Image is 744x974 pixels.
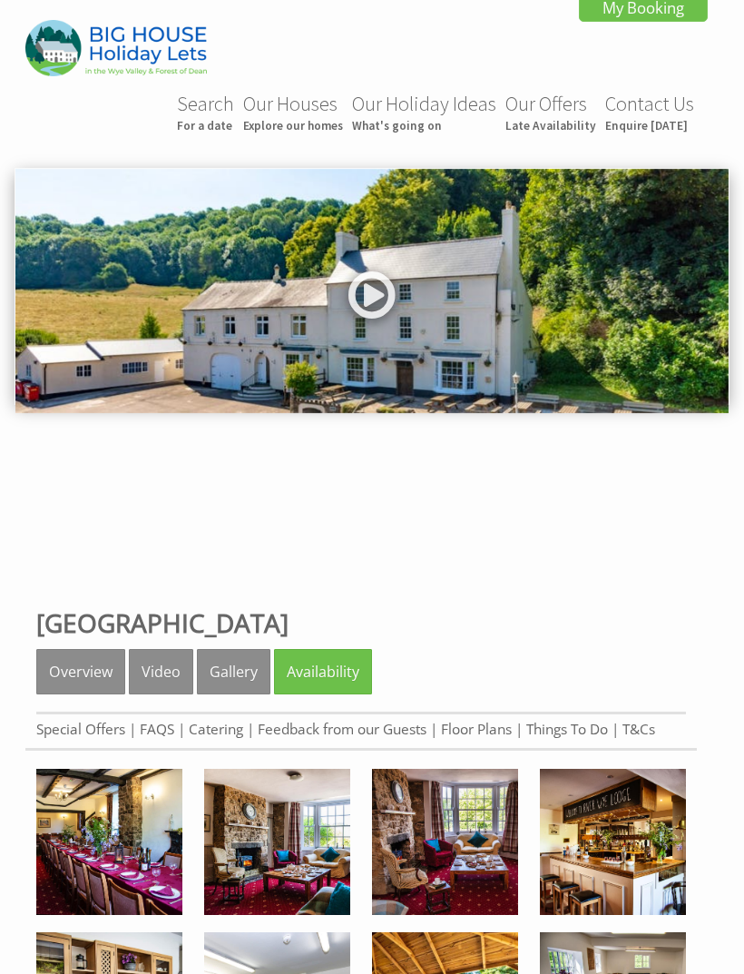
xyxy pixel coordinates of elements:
[605,118,694,133] small: Enquire [DATE]
[36,769,182,915] img: Seating for 26 to dine round one table at River Wye Lodge, 12 bedroom self catering accommodation...
[505,91,596,133] a: Our OffersLate Availability
[177,91,234,133] a: SearchFor a date
[243,91,343,133] a: Our HousesExplore our homes
[441,720,512,739] a: Floor Plans
[36,720,125,739] a: Special Offers
[129,649,193,694] a: Video
[526,720,608,739] a: Things To Do
[243,118,343,133] small: Explore our homes
[352,91,496,133] a: Our Holiday IdeasWhat's going on
[25,20,207,75] img: Big House Holiday Lets
[605,91,694,133] a: Contact UsEnquire [DATE]
[622,720,655,739] a: T&Cs
[540,769,686,915] img: Original bar area for entertaining family and friends at River Wye Lodge Celebrations for big bir...
[204,769,350,915] img: Part of the lounge at River Wye Lodge with roaring woodburner and plenty of space for relaxing wi...
[140,720,174,739] a: FAQS
[36,649,125,694] a: Overview
[505,118,596,133] small: Late Availability
[177,118,234,133] small: For a date
[197,649,270,694] a: Gallery
[189,720,243,739] a: Catering
[372,769,518,915] img: Part of the large comfy lounge to sit as a multi-generational family or friends and family River ...
[11,451,733,587] iframe: Customer reviews powered by Trustpilot
[274,649,372,694] a: Availability
[36,605,289,640] a: [GEOGRAPHIC_DATA]
[352,118,496,133] small: What's going on
[258,720,426,739] a: Feedback from our Guests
